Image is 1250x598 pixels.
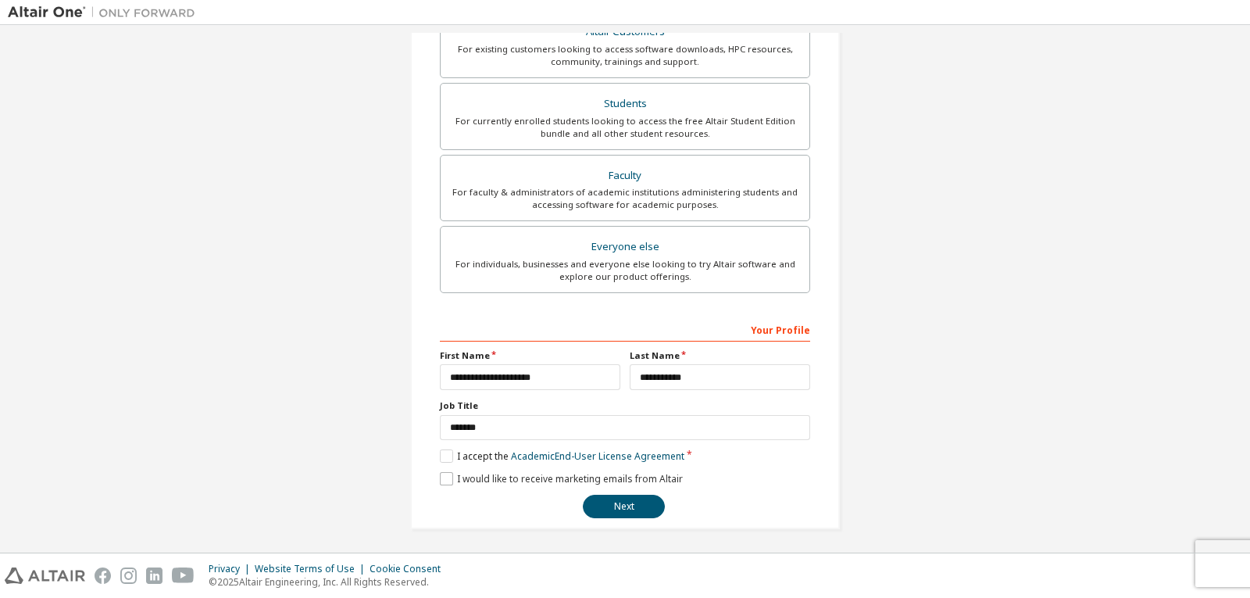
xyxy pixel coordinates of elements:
div: Cookie Consent [370,563,450,575]
img: altair_logo.svg [5,568,85,584]
img: Altair One [8,5,203,20]
div: For individuals, businesses and everyone else looking to try Altair software and explore our prod... [450,258,800,283]
label: Job Title [440,399,810,412]
label: First Name [440,349,620,362]
p: © 2025 Altair Engineering, Inc. All Rights Reserved. [209,575,450,589]
div: Faculty [450,165,800,187]
div: Everyone else [450,236,800,258]
img: linkedin.svg [146,568,162,584]
div: For faculty & administrators of academic institutions administering students and accessing softwa... [450,186,800,211]
label: Last Name [630,349,810,362]
div: Students [450,93,800,115]
div: Privacy [209,563,255,575]
label: I accept the [440,449,684,463]
div: Website Terms of Use [255,563,370,575]
label: I would like to receive marketing emails from Altair [440,472,683,485]
img: instagram.svg [120,568,137,584]
div: For existing customers looking to access software downloads, HPC resources, community, trainings ... [450,43,800,68]
div: For currently enrolled students looking to access the free Altair Student Edition bundle and all ... [450,115,800,140]
img: youtube.svg [172,568,195,584]
button: Next [583,495,665,518]
a: Academic End-User License Agreement [511,449,684,463]
div: Your Profile [440,317,810,342]
img: facebook.svg [95,568,111,584]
